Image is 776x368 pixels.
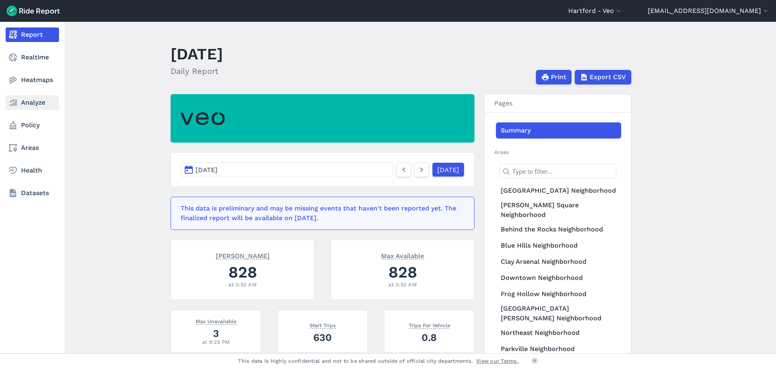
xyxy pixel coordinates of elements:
[536,70,571,84] button: Print
[181,281,304,288] div: at 3:52 AM
[496,341,621,357] a: Parkville Neighborhood
[496,286,621,302] a: Frog Hollow Neighborhood
[310,321,336,329] span: Start Trips
[568,6,622,16] button: Hartford - Veo
[496,254,621,270] a: Clay Arsenal Neighborhood
[496,221,621,238] a: Behind the Rocks Neighborhood
[381,251,424,259] span: Max Available
[575,70,631,84] button: Export CSV
[171,65,223,77] h2: Daily Report
[485,95,631,113] h3: Pages
[496,199,621,221] a: [PERSON_NAME] Square Neighborhood
[181,261,304,283] div: 828
[432,162,464,177] a: [DATE]
[181,326,251,341] div: 3
[6,186,59,200] a: Datasets
[499,164,616,179] input: Type to filter...
[496,270,621,286] a: Downtown Neighborhood
[287,330,358,345] div: 630
[409,321,450,329] span: Trips Per Vehicle
[6,27,59,42] a: Report
[496,302,621,325] a: [GEOGRAPHIC_DATA][PERSON_NAME] Neighborhood
[496,325,621,341] a: Northeast Neighborhood
[394,330,464,345] div: 0.8
[494,148,621,156] h2: Areas
[6,141,59,155] a: Areas
[6,118,59,132] a: Policy
[180,107,225,130] img: Veo
[6,163,59,178] a: Health
[476,357,519,365] a: View our Terms.
[341,261,464,283] div: 828
[181,338,251,346] div: at 9:25 PM
[196,166,217,174] span: [DATE]
[590,72,626,82] span: Export CSV
[496,183,621,199] a: [GEOGRAPHIC_DATA] Neighborhood
[6,6,60,16] img: Ride Report
[181,204,460,223] div: This data is preliminary and may be missing events that haven't been reported yet. The finalized ...
[216,251,270,259] span: [PERSON_NAME]
[196,317,236,325] span: Max Unavailable
[6,73,59,87] a: Heatmaps
[496,238,621,254] a: Blue Hills Neighborhood
[496,122,621,139] a: Summary
[6,95,59,110] a: Analyze
[6,50,59,65] a: Realtime
[171,43,223,65] h1: [DATE]
[341,281,464,288] div: at 3:52 AM
[648,6,770,16] button: [EMAIL_ADDRESS][DOMAIN_NAME]
[181,162,393,177] button: [DATE]
[551,72,566,82] span: Print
